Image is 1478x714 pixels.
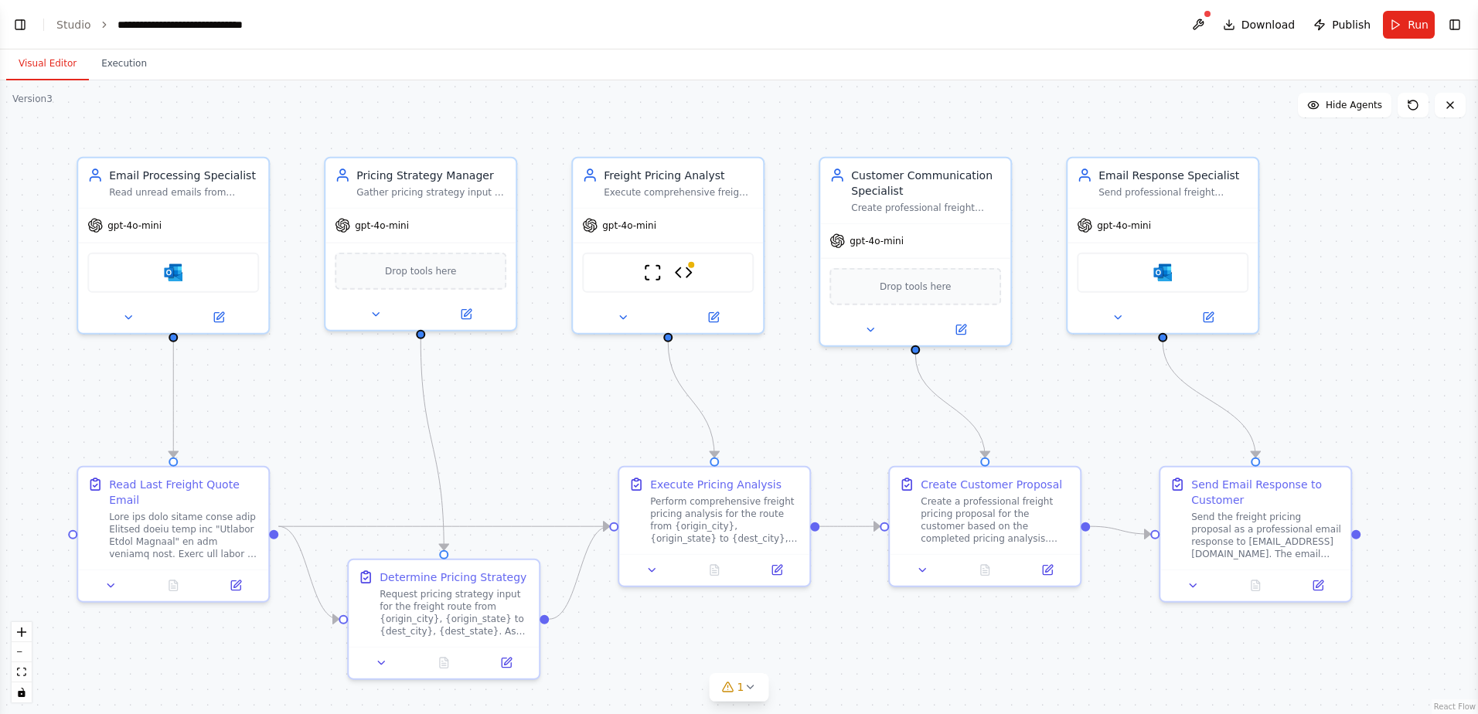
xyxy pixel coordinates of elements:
div: Lore ips dolo sitame conse adip Elitsed doeiu temp inc "Utlabor Etdol Magnaal" en adm veniamq nos... [109,511,259,560]
button: Visual Editor [6,48,89,80]
g: Edge from 000040c4-3917-429a-8b14-0c2f11f6a87e to 9f4257b5-eb04-4db6-8f9a-843824126b70 [278,518,609,534]
button: Show left sidebar [9,14,31,36]
g: Edge from e3f01e72-5a08-49e2-8c81-67f3a09dd8b1 to 9f4257b5-eb04-4db6-8f9a-843824126b70 [660,342,722,457]
button: No output available [411,654,477,672]
div: Send professional freight pricing proposal emails to customers using Outlook. Automatically send ... [1098,186,1248,199]
span: Drop tools here [880,279,952,294]
button: No output available [1223,576,1289,595]
div: Email Processing SpecialistRead unread emails from Outlook inbox with "Freight Quote Request" in ... [77,157,270,335]
button: Open in side panel [751,561,804,580]
nav: breadcrumb [56,17,290,32]
button: No output available [952,561,1018,580]
img: Microsoft Outlook [164,263,182,282]
g: Edge from c0b5f5aa-7bd4-4ca0-88b9-2382216aae46 to bb606768-30a9-4649-8f06-0415ad67c568 [413,339,451,550]
div: Read Last Freight Quote Email [109,477,259,508]
g: Edge from 224f81e8-1361-4cd0-be0c-52ba629e8ea4 to 24480397-acf0-4d4b-909c-3935c16fe165 [1090,518,1150,542]
g: Edge from bb606768-30a9-4649-8f06-0415ad67c568 to 9f4257b5-eb04-4db6-8f9a-843824126b70 [549,518,609,627]
span: gpt-4o-mini [1097,219,1151,232]
a: Studio [56,19,91,31]
img: Microsoft Outlook [1153,263,1172,282]
div: Read unread emails from Outlook inbox with "Freight Quote Request" in the subject line and extrac... [109,186,259,199]
div: Create professional freight pricing proposal communications that translate technical pricing anal... [851,202,1001,214]
g: Edge from 000040c4-3917-429a-8b14-0c2f11f6a87e to bb606768-30a9-4649-8f06-0415ad67c568 [278,518,339,627]
button: Open in side panel [669,308,757,327]
div: Gather pricing strategy input by communicating with stakeholders to determine the appropriate agg... [356,186,506,199]
div: Determine Pricing Strategy [380,569,526,585]
div: Execute comprehensive freight pricing analysis using route calculation, mileage band classificati... [604,186,754,199]
div: Email Response SpecialistSend professional freight pricing proposal emails to customers using Out... [1066,157,1259,335]
div: Request pricing strategy input for the freight route from {origin_city}, {origin_state} to {dest_... [380,588,530,637]
button: Run [1383,11,1435,39]
button: fit view [12,662,32,682]
div: Read Last Freight Quote EmailLore ips dolo sitame conse adip Elitsed doeiu temp inc "Utlabor Etdo... [77,466,270,603]
img: Freight Pricing Calculator [674,263,693,282]
button: Open in side panel [175,308,262,327]
span: Download [1241,17,1296,32]
button: Open in side panel [480,654,533,672]
button: zoom in [12,622,32,642]
g: Edge from 1fd61836-cf17-449b-965a-088d9759bc84 to 224f81e8-1361-4cd0-be0c-52ba629e8ea4 [908,355,993,457]
div: Determine Pricing StrategyRequest pricing strategy input for the freight route from {origin_city}... [347,559,540,680]
button: Execution [89,48,159,80]
button: Show right sidebar [1444,14,1466,36]
button: Open in side panel [422,305,509,324]
button: No output available [141,576,206,595]
div: Freight Pricing Analyst [604,168,754,183]
button: Download [1217,11,1302,39]
span: gpt-4o-mini [107,219,162,232]
span: Run [1408,17,1429,32]
div: Customer Communication SpecialistCreate professional freight pricing proposal communications that... [819,157,1012,347]
div: Execute Pricing Analysis [650,477,782,492]
span: gpt-4o-mini [850,235,904,247]
button: Open in side panel [209,576,263,595]
button: Publish [1307,11,1377,39]
span: gpt-4o-mini [602,219,656,232]
div: Customer Communication Specialist [851,168,1001,199]
div: Create Customer Proposal [921,477,1062,492]
span: gpt-4o-mini [355,219,409,232]
img: ScrapeWebsiteTool [643,263,662,282]
div: Email Processing Specialist [109,168,259,183]
button: zoom out [12,642,32,662]
div: Create Customer ProposalCreate a professional freight pricing proposal for the customer based on ... [888,466,1081,587]
button: Hide Agents [1298,93,1391,117]
span: Drop tools here [385,263,457,279]
div: Send Email Response to Customer [1191,477,1341,508]
g: Edge from 9f4257b5-eb04-4db6-8f9a-843824126b70 to 224f81e8-1361-4cd0-be0c-52ba629e8ea4 [819,518,880,534]
div: Perform comprehensive freight pricing analysis for the route from {origin_city}, {origin_state} t... [650,495,800,545]
span: 1 [737,679,744,695]
a: React Flow attribution [1434,702,1476,711]
button: Open in side panel [1292,576,1345,595]
button: Open in side panel [1164,308,1252,327]
div: Pricing Strategy Manager [356,168,506,183]
span: Hide Agents [1326,99,1382,111]
button: No output available [682,561,748,580]
button: 1 [710,673,769,702]
div: Freight Pricing AnalystExecute comprehensive freight pricing analysis using route calculation, mi... [571,157,765,335]
div: Send the freight pricing proposal as a professional email response to [EMAIL_ADDRESS][DOMAIN_NAME... [1191,511,1341,560]
button: toggle interactivity [12,682,32,702]
div: Version 3 [12,93,53,105]
div: Create a professional freight pricing proposal for the customer based on the completed pricing an... [921,495,1071,545]
div: Execute Pricing AnalysisPerform comprehensive freight pricing analysis for the route from {origin... [618,466,811,587]
span: Publish [1332,17,1371,32]
g: Edge from 081aa8a9-fa7e-4bc1-a9da-8a1cc45867f6 to 000040c4-3917-429a-8b14-0c2f11f6a87e [165,342,181,457]
div: React Flow controls [12,622,32,702]
button: Open in side panel [1021,561,1074,580]
button: Open in side panel [917,321,1004,339]
div: Send Email Response to CustomerSend the freight pricing proposal as a professional email response... [1159,466,1352,603]
div: Pricing Strategy ManagerGather pricing strategy input by communicating with stakeholders to deter... [324,157,517,331]
div: Email Response Specialist [1098,168,1248,183]
g: Edge from 96d6a405-a806-4d10-9479-d42cc822de94 to 24480397-acf0-4d4b-909c-3935c16fe165 [1155,342,1263,457]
